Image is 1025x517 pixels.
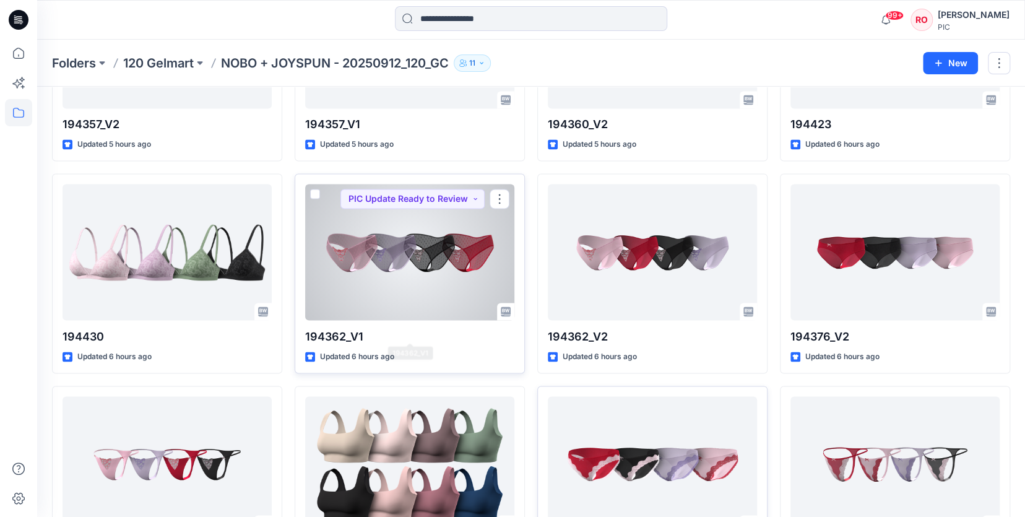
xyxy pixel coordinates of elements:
[221,54,449,72] p: NOBO + JOYSPUN - 20250912_120_GC
[790,116,1000,133] p: 194423
[469,56,475,70] p: 11
[563,350,637,363] p: Updated 6 hours ago
[885,11,904,20] span: 99+
[305,328,514,345] p: 194362_V1
[938,7,1010,22] div: [PERSON_NAME]
[320,350,394,363] p: Updated 6 hours ago
[938,22,1010,32] div: PIC
[123,54,194,72] a: 120 Gelmart
[548,328,757,345] p: 194362_V2
[320,138,394,151] p: Updated 5 hours ago
[305,116,514,133] p: 194357_V1
[52,54,96,72] a: Folders
[454,54,491,72] button: 11
[923,52,978,74] button: New
[910,9,933,31] div: RO
[548,116,757,133] p: 194360_V2
[63,328,272,345] p: 194430
[805,350,880,363] p: Updated 6 hours ago
[790,328,1000,345] p: 194376_V2
[63,184,272,320] a: 194430
[305,184,514,320] a: 194362_V1
[77,138,151,151] p: Updated 5 hours ago
[563,138,636,151] p: Updated 5 hours ago
[63,116,272,133] p: 194357_V2
[790,184,1000,320] a: 194376_V2
[77,350,152,363] p: Updated 6 hours ago
[548,184,757,320] a: 194362_V2
[805,138,880,151] p: Updated 6 hours ago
